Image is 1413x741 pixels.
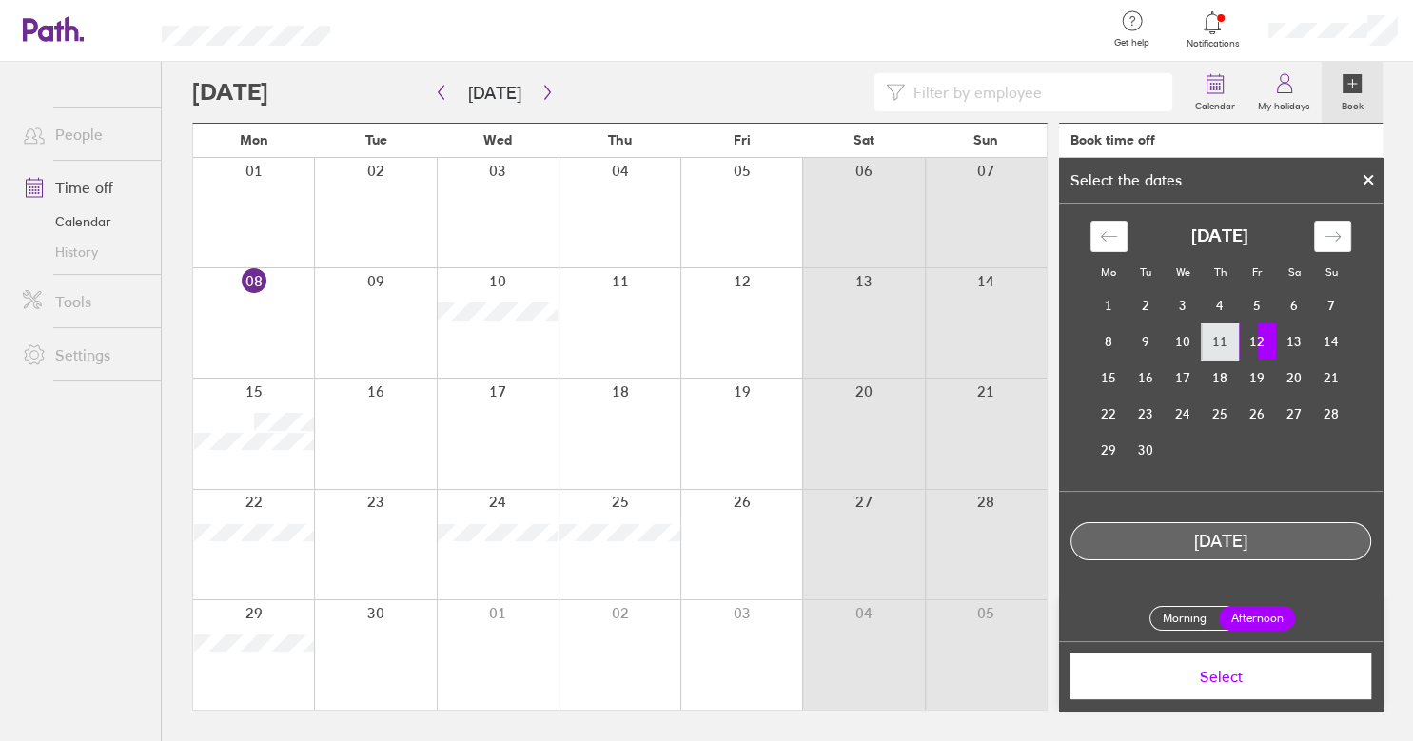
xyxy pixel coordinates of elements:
small: Th [1214,265,1227,279]
td: Monday, September 22, 2025 [1090,396,1128,432]
td: Tuesday, September 2, 2025 [1128,287,1165,323]
small: Su [1325,265,1338,279]
div: Move forward to switch to the next month. [1314,221,1351,252]
td: Saturday, September 27, 2025 [1276,396,1313,432]
td: Friday, September 5, 2025 [1239,287,1276,323]
td: Sunday, September 14, 2025 [1313,323,1350,360]
td: Thursday, September 25, 2025 [1202,396,1239,432]
td: Selected. Friday, September 12, 2025 [1239,323,1276,360]
small: Tu [1140,265,1151,279]
td: Thursday, September 18, 2025 [1202,360,1239,396]
td: Friday, September 26, 2025 [1239,396,1276,432]
div: Calendar [1070,204,1372,491]
a: Calendar [1184,62,1246,123]
div: [DATE] [1071,532,1370,552]
small: We [1176,265,1190,279]
td: Monday, September 15, 2025 [1090,360,1128,396]
label: Morning [1147,607,1223,630]
td: Sunday, September 28, 2025 [1313,396,1350,432]
td: Thursday, September 11, 2025 [1202,323,1239,360]
td: Monday, September 1, 2025 [1090,287,1128,323]
button: [DATE] [453,77,537,108]
td: Sunday, September 7, 2025 [1313,287,1350,323]
td: Wednesday, September 17, 2025 [1165,360,1202,396]
span: Mon [240,132,268,147]
a: My holidays [1246,62,1322,123]
td: Tuesday, September 16, 2025 [1128,360,1165,396]
span: Get help [1101,37,1163,49]
a: Settings [8,336,161,374]
a: Time off [8,168,161,206]
td: Thursday, September 4, 2025 [1202,287,1239,323]
td: Monday, September 29, 2025 [1090,432,1128,468]
td: Saturday, September 20, 2025 [1276,360,1313,396]
span: Tue [365,132,387,147]
a: People [8,115,161,153]
span: Thu [608,132,632,147]
span: Wed [483,132,512,147]
a: Book [1322,62,1383,123]
label: Book [1330,95,1375,112]
div: Select the dates [1059,171,1193,188]
td: Tuesday, September 23, 2025 [1128,396,1165,432]
small: Fr [1252,265,1262,279]
td: Tuesday, September 30, 2025 [1128,432,1165,468]
small: Sa [1288,265,1301,279]
span: Sun [973,132,998,147]
td: Saturday, September 6, 2025 [1276,287,1313,323]
div: Move backward to switch to the previous month. [1090,221,1128,252]
span: Notifications [1182,38,1244,49]
a: History [8,237,161,267]
label: Calendar [1184,95,1246,112]
span: Select [1084,668,1358,685]
td: Wednesday, September 10, 2025 [1165,323,1202,360]
label: My holidays [1246,95,1322,112]
td: Wednesday, September 24, 2025 [1165,396,1202,432]
small: Mo [1101,265,1116,279]
td: Wednesday, September 3, 2025 [1165,287,1202,323]
a: Notifications [1182,10,1244,49]
div: Book time off [1070,132,1155,147]
span: Fri [734,132,751,147]
input: Filter by employee [905,74,1161,110]
strong: [DATE] [1191,226,1248,246]
td: Saturday, September 13, 2025 [1276,323,1313,360]
a: Calendar [8,206,161,237]
span: Sat [854,132,874,147]
td: Sunday, September 21, 2025 [1313,360,1350,396]
td: Tuesday, September 9, 2025 [1128,323,1165,360]
td: Friday, September 19, 2025 [1239,360,1276,396]
button: Select [1070,653,1371,699]
a: Tools [8,283,161,321]
td: Monday, September 8, 2025 [1090,323,1128,360]
label: Afternoon [1219,606,1295,631]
